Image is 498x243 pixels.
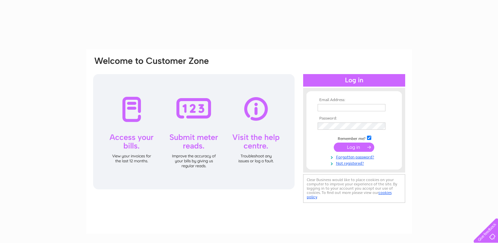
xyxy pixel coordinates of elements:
a: Not registered? [318,160,392,166]
td: Remember me? [316,135,392,141]
input: Submit [334,143,374,152]
a: Forgotten password? [318,153,392,160]
div: Clear Business would like to place cookies on your computer to improve your experience of the sit... [303,174,405,203]
th: Password: [316,116,392,121]
th: Email Address: [316,98,392,102]
a: cookies policy [307,190,392,199]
